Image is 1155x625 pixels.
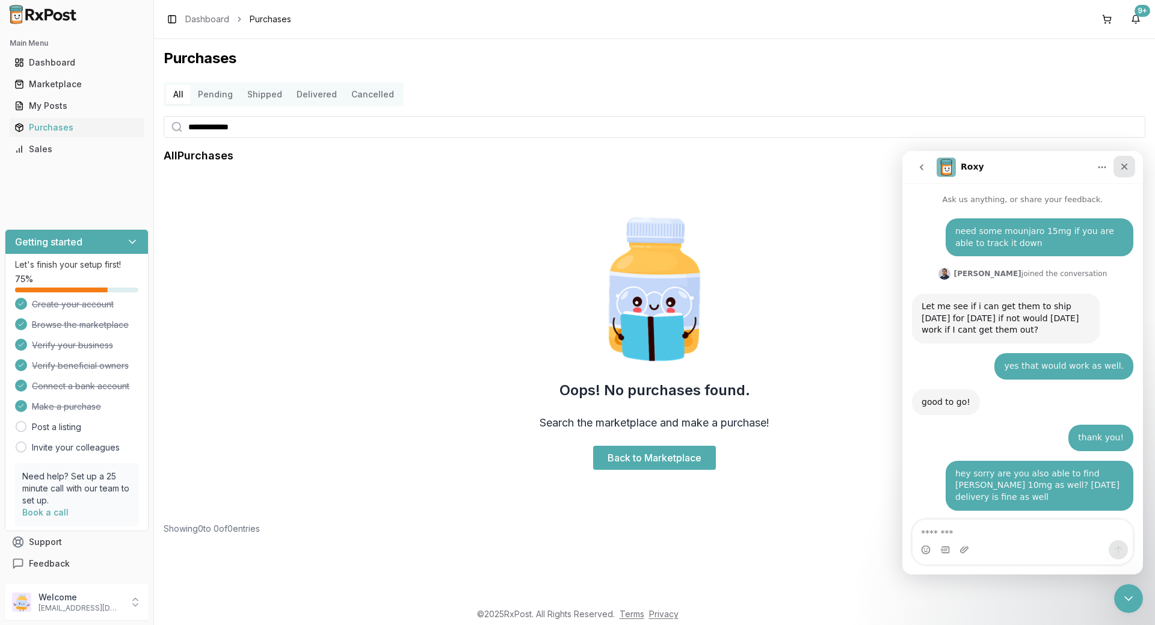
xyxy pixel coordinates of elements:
h3: Search the marketplace and make a purchase! [540,414,769,431]
a: Post a listing [32,421,81,433]
button: Marketplace [5,75,149,94]
div: 9+ [1135,5,1150,17]
img: User avatar [12,593,31,612]
button: Support [5,531,149,553]
a: Book a call [22,507,69,517]
span: 75 % [15,273,33,285]
div: Showing 0 to 0 of 0 entries [164,523,260,535]
a: Invite your colleagues [32,442,120,454]
h1: All Purchases [164,147,233,164]
p: Welcome [38,591,122,603]
a: Terms [620,609,644,619]
h2: Main Menu [10,38,144,48]
div: Dashboard [14,57,139,69]
a: Back to Marketplace [593,446,716,470]
img: RxPost Logo [5,5,82,24]
div: Sales [14,143,139,155]
nav: breadcrumb [185,13,291,25]
span: Connect a bank account [32,380,129,392]
button: 9+ [1126,10,1145,29]
button: Cancelled [344,85,401,104]
a: My Posts [10,95,144,117]
button: Sales [5,140,149,159]
span: Browse the marketplace [32,319,129,331]
iframe: Intercom live chat [902,151,1143,574]
h2: Oops! No purchases found. [559,381,750,400]
a: Purchases [10,117,144,138]
a: Privacy [649,609,679,619]
p: [EMAIL_ADDRESS][DOMAIN_NAME] [38,603,122,613]
button: All [166,85,191,104]
iframe: Intercom live chat [1114,584,1143,613]
span: Verify your business [32,339,113,351]
a: Dashboard [10,52,144,73]
h3: Getting started [15,235,82,249]
span: Verify beneficial owners [32,360,129,372]
span: Feedback [29,558,70,570]
button: My Posts [5,96,149,115]
button: Purchases [5,118,149,137]
span: Purchases [250,13,291,25]
span: Make a purchase [32,401,101,413]
button: Pending [191,85,240,104]
button: Dashboard [5,53,149,72]
button: Shipped [240,85,289,104]
div: Purchases [14,122,139,134]
button: Feedback [5,553,149,574]
a: Sales [10,138,144,160]
h1: Purchases [164,49,1145,68]
button: Delivered [289,85,344,104]
a: Dashboard [185,13,229,25]
p: Let's finish your setup first! [15,259,138,271]
span: Create your account [32,298,114,310]
img: Smart Pill Bottle [577,212,731,366]
div: Marketplace [14,78,139,90]
div: My Posts [14,100,139,112]
p: Need help? Set up a 25 minute call with our team to set up. [22,470,131,506]
a: Marketplace [10,73,144,95]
